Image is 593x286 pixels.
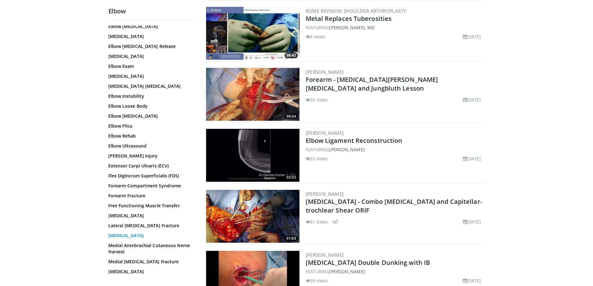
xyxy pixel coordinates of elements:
a: [PERSON_NAME] [306,130,344,136]
a: Elbow [MEDICAL_DATA] [108,23,192,30]
img: cc1bf5b1-72a9-4553-b12b-3327b0593829.300x170_q85_crop-smart_upscale.jpg [206,190,299,243]
a: [PERSON_NAME] [329,269,365,274]
a: 06:54 [206,68,299,121]
h2: Elbow [108,7,195,15]
a: Flex Digitorum Superficialis (FDS) [108,173,192,179]
span: 01:03 [285,236,298,241]
a: [MEDICAL_DATA] Double Dunking with IB [306,258,430,267]
a: Free Functioning Muscle Transfer [108,203,192,209]
a: Elbow [MEDICAL_DATA] Release [108,43,192,49]
a: Metal Replaces Tuberosities [306,14,392,23]
a: [PERSON_NAME] [306,69,344,75]
a: Elbow Rehab [108,133,192,139]
a: [MEDICAL_DATA] [108,53,192,59]
span: 06:42 [285,53,298,58]
a: Elbow Ligament Reconstruction [306,136,402,145]
a: Elbow Ultrasound [108,143,192,149]
div: FEATURING [306,146,484,153]
a: 01:03 [206,190,299,243]
a: Lateral [MEDICAL_DATA] Fracture [108,223,192,229]
a: [PERSON_NAME] [306,191,344,197]
li: 35 views [306,96,328,103]
a: Forearm Compartment Syndrome [108,183,192,189]
a: [MEDICAL_DATA] [108,213,192,219]
img: 98ea1a58-a5eb-4fce-a648-f8b41e99bb4c.300x170_q85_crop-smart_upscale.jpg [206,7,299,60]
a: [MEDICAL_DATA] [108,269,192,275]
img: 8eb1b581-1f49-4132-a6ff-46c20d2c9ccc.300x170_q85_crop-smart_upscale.jpg [206,68,299,121]
li: [DATE] [463,277,481,284]
a: [MEDICAL_DATA] [MEDICAL_DATA] [108,83,192,89]
li: [DATE] [463,218,481,225]
a: 03:53 [206,129,299,182]
li: 1 [332,218,338,225]
a: [PERSON_NAME] Injury [108,153,192,159]
li: 4 views [306,33,326,40]
a: [PERSON_NAME] [306,252,344,258]
a: Extensor Carpi Ulnaris (ECU) [108,163,192,169]
a: Elbow [MEDICAL_DATA] [108,113,192,119]
li: [DATE] [463,96,481,103]
a: Medial Antebrachial Cutaneous Nerve Harvest [108,242,192,255]
a: [MEDICAL_DATA] [108,73,192,79]
a: Elbow Loose Body [108,103,192,109]
img: 3662b09b-a1b5-4d76-9566-0717855db48d.300x170_q85_crop-smart_upscale.jpg [206,129,299,182]
a: [MEDICAL_DATA] [108,232,192,239]
li: [DATE] [463,155,481,162]
li: [DATE] [463,33,481,40]
a: Forearm - [MEDICAL_DATA][PERSON_NAME][MEDICAL_DATA] and Jungbluth Lesson [306,75,438,92]
a: 06:42 [206,7,299,60]
div: FEATURING [306,24,484,31]
a: [PERSON_NAME], MD [329,25,374,30]
a: [MEDICAL_DATA] - Combo [MEDICAL_DATA] and Capitellar-trochlear Shear ORIF [306,197,482,214]
a: [MEDICAL_DATA] [108,33,192,40]
a: [PERSON_NAME] [329,147,365,152]
li: 32 views [306,155,328,162]
li: 99 views [306,277,328,284]
div: FEATURING [306,268,484,275]
span: 06:54 [285,114,298,119]
span: 03:53 [285,175,298,180]
li: 61 views [306,218,328,225]
a: Elbow Exam [108,63,192,69]
a: Elbow Instability [108,93,192,99]
a: Medial [MEDICAL_DATA] Fracture [108,259,192,265]
a: Elbow Plica [108,123,192,129]
a: Rome Revision Shoulder Arthroplasty [306,8,407,14]
a: Forearm Fracture [108,193,192,199]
